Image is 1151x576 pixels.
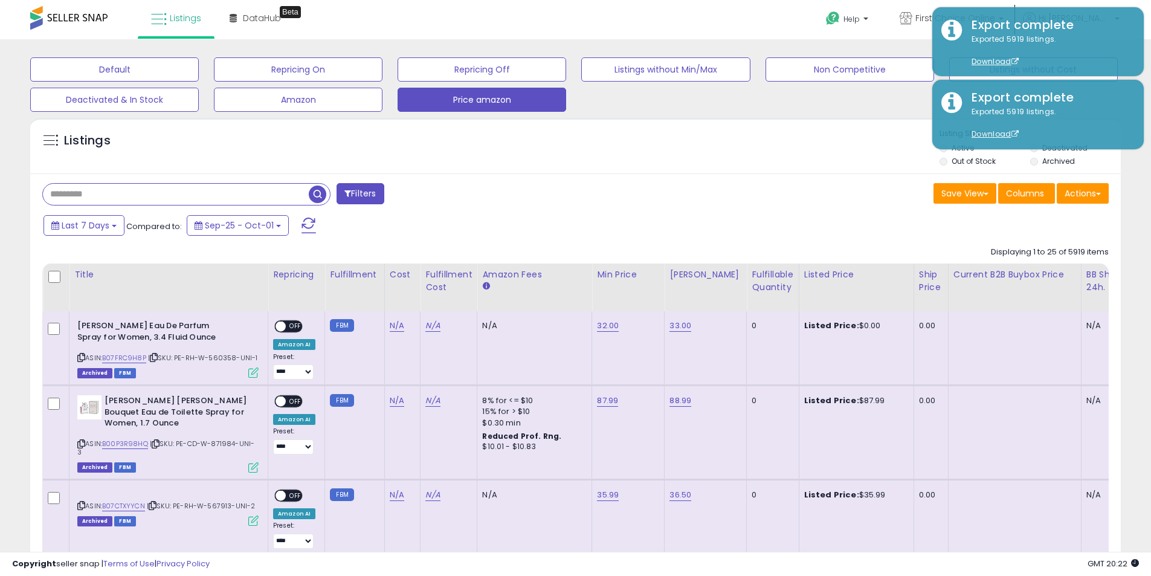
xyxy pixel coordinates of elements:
[752,395,789,406] div: 0
[337,183,384,204] button: Filters
[74,268,263,281] div: Title
[1086,268,1130,294] div: BB Share 24h.
[962,16,1135,34] div: Export complete
[752,320,789,331] div: 0
[114,516,136,526] span: FBM
[77,368,112,378] span: Listings that have been deleted from Seller Central
[933,183,996,204] button: Save View
[998,183,1055,204] button: Columns
[77,320,259,377] div: ASIN:
[953,268,1076,281] div: Current B2B Buybox Price
[390,320,404,332] a: N/A
[398,57,566,82] button: Repricing Off
[825,11,840,26] i: Get Help
[669,395,691,407] a: 88.99
[425,320,440,332] a: N/A
[147,501,256,511] span: | SKU: PE-RH-W-567913-UNI-2
[273,414,315,425] div: Amazon AI
[105,395,251,432] b: [PERSON_NAME] [PERSON_NAME] Bouquet Eau de Toilette Spray for Women, 1.7 Ounce
[1086,490,1126,500] div: N/A
[126,221,182,232] span: Compared to:
[103,558,155,569] a: Terms of Use
[214,88,382,112] button: Amazon
[148,353,258,363] span: | SKU: PE-RH-W-560358-UNI-1
[286,490,305,500] span: OFF
[44,215,124,236] button: Last 7 Days
[919,268,943,294] div: Ship Price
[915,12,995,24] span: First Choice Online
[1086,320,1126,331] div: N/A
[170,12,201,24] span: Listings
[991,247,1109,258] div: Displaying 1 to 25 of 5919 items
[669,268,741,281] div: [PERSON_NAME]
[482,418,582,429] div: $0.30 min
[330,319,353,332] small: FBM
[952,156,996,166] label: Out of Stock
[390,268,416,281] div: Cost
[77,462,112,473] span: Listings that have been deleted from Seller Central
[114,368,136,378] span: FBM
[77,320,224,346] b: [PERSON_NAME] Eau De Parfum Spray for Women, 3.4 Fluid Ounce
[273,522,315,549] div: Preset:
[962,106,1135,140] div: Exported 5919 listings.
[919,320,939,331] div: 0.00
[482,490,582,500] div: N/A
[919,395,939,406] div: 0.00
[972,129,1019,139] a: Download
[972,56,1019,66] a: Download
[752,490,789,500] div: 0
[1057,183,1109,204] button: Actions
[597,268,659,281] div: Min Price
[77,395,102,419] img: 313LNMj+hpL._SL40_.jpg
[597,489,619,501] a: 35.99
[804,268,909,281] div: Listed Price
[390,489,404,501] a: N/A
[12,558,210,570] div: seller snap | |
[77,490,259,525] div: ASIN:
[425,489,440,501] a: N/A
[243,12,281,24] span: DataHub
[1042,156,1075,166] label: Archived
[597,395,618,407] a: 87.99
[482,281,489,292] small: Amazon Fees.
[425,268,472,294] div: Fulfillment Cost
[273,268,320,281] div: Repricing
[804,395,859,406] b: Listed Price:
[843,14,860,24] span: Help
[752,268,793,294] div: Fulfillable Quantity
[804,490,904,500] div: $35.99
[1086,395,1126,406] div: N/A
[597,320,619,332] a: 32.00
[62,219,109,231] span: Last 7 Days
[766,57,934,82] button: Non Competitive
[330,488,353,501] small: FBM
[390,395,404,407] a: N/A
[962,89,1135,106] div: Export complete
[214,57,382,82] button: Repricing On
[1006,187,1044,199] span: Columns
[286,322,305,332] span: OFF
[30,57,199,82] button: Default
[581,57,750,82] button: Listings without Min/Max
[102,501,145,511] a: B07CTXYYCN
[804,395,904,406] div: $87.99
[482,268,587,281] div: Amazon Fees
[273,508,315,519] div: Amazon AI
[77,516,112,526] span: Listings that have been deleted from Seller Central
[482,406,582,417] div: 15% for > $10
[64,132,111,149] h5: Listings
[482,395,582,406] div: 8% for <= $10
[669,489,691,501] a: 36.50
[280,6,301,18] div: Tooltip anchor
[205,219,274,231] span: Sep-25 - Oct-01
[330,394,353,407] small: FBM
[919,490,939,500] div: 0.00
[12,558,56,569] strong: Copyright
[273,427,315,455] div: Preset:
[804,320,904,331] div: $0.00
[273,339,315,350] div: Amazon AI
[30,88,199,112] button: Deactivated & In Stock
[425,395,440,407] a: N/A
[77,395,259,471] div: ASIN:
[962,34,1135,68] div: Exported 5919 listings.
